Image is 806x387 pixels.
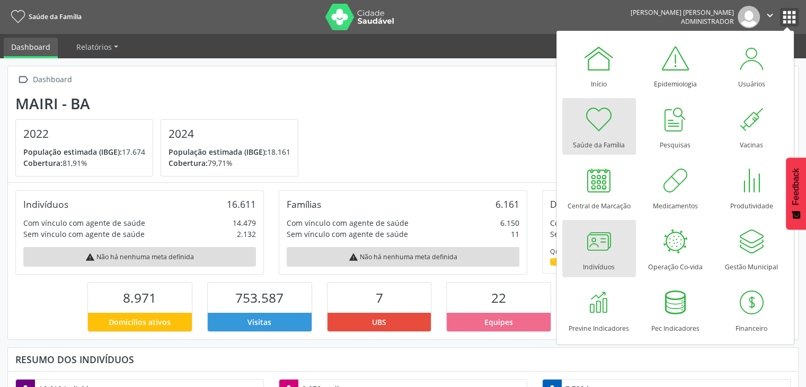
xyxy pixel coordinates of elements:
[550,247,783,256] div: Quantidade cadastrada / estimada
[23,146,145,157] p: 17.674
[715,159,789,216] a: Produtividade
[760,6,780,28] button: 
[23,217,145,228] div: Com vínculo com agente de saúde
[247,316,271,328] span: Visitas
[169,146,290,157] p: 18.161
[495,198,519,210] div: 6.161
[287,247,519,267] div: Não há nenhuma meta definida
[23,157,145,169] p: 81,91%
[715,98,789,155] a: Vacinas
[562,220,636,277] a: Indivíduos
[715,282,789,338] a: Financeiro
[562,98,636,155] a: Saúde da Família
[764,10,776,21] i: 
[639,98,712,155] a: Pesquisas
[76,42,112,52] span: Relatórios
[491,289,506,306] span: 22
[15,95,306,112] div: Mairi - BA
[233,217,256,228] div: 14.479
[23,158,63,168] span: Cobertura:
[237,228,256,240] div: 2.132
[23,228,145,240] div: Sem vínculo com agente de saúde
[639,37,712,94] a: Epidemiologia
[791,168,801,205] span: Feedback
[372,316,386,328] span: UBS
[15,72,74,87] a:  Dashboard
[287,228,408,240] div: Sem vínculo com agente de saúde
[639,159,712,216] a: Medicamentos
[786,157,806,230] button: Feedback - Mostrar pesquisa
[169,127,290,140] h4: 2024
[550,198,594,210] div: Domicílios
[15,354,791,365] div: Resumo dos indivíduos
[562,37,636,94] a: Início
[109,316,171,328] span: Domicílios ativos
[511,228,519,240] div: 11
[715,220,789,277] a: Gestão Municipal
[31,72,74,87] div: Dashboard
[562,159,636,216] a: Central de Marcação
[123,289,156,306] span: 8.971
[23,198,68,210] div: Indivíduos
[29,12,82,21] span: Saúde da Família
[780,8,799,27] button: apps
[235,289,284,306] span: 753.587
[169,158,208,168] span: Cobertura:
[7,8,82,25] a: Saúde da Família
[738,6,760,28] img: img
[85,252,95,262] i: warning
[639,282,712,338] a: Pec Indicadores
[376,289,383,306] span: 7
[23,127,145,140] h4: 2022
[562,282,636,338] a: Previne Indicadores
[681,17,734,26] span: Administrador
[715,37,789,94] a: Usuários
[631,8,734,17] div: [PERSON_NAME] [PERSON_NAME]
[550,217,672,228] div: Com vínculo com agente de saúde
[169,147,267,157] span: População estimada (IBGE):
[639,220,712,277] a: Operação Co-vida
[69,38,126,56] a: Relatórios
[227,198,256,210] div: 16.611
[23,147,122,157] span: População estimada (IBGE):
[15,72,31,87] i: 
[550,228,671,240] div: Sem vínculo com agente de saúde
[484,316,513,328] span: Equipes
[169,157,290,169] p: 79,71%
[287,198,321,210] div: Famílias
[287,217,409,228] div: Com vínculo com agente de saúde
[349,252,358,262] i: warning
[500,217,519,228] div: 6.150
[23,247,256,267] div: Não há nenhuma meta definida
[4,38,58,58] a: Dashboard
